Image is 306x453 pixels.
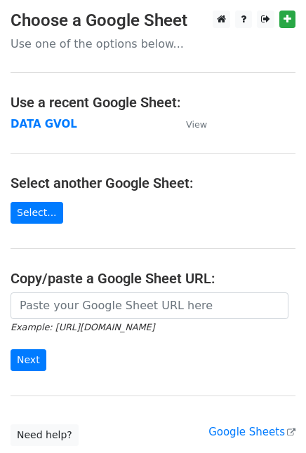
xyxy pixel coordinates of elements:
a: DATA GVOL [11,118,77,130]
a: View [172,118,207,130]
h4: Select another Google Sheet: [11,175,295,191]
a: Select... [11,202,63,224]
a: Google Sheets [208,426,295,438]
a: Need help? [11,424,79,446]
p: Use one of the options below... [11,36,295,51]
h4: Copy/paste a Google Sheet URL: [11,270,295,287]
small: Example: [URL][DOMAIN_NAME] [11,322,154,332]
small: View [186,119,207,130]
input: Paste your Google Sheet URL here [11,292,288,319]
h4: Use a recent Google Sheet: [11,94,295,111]
input: Next [11,349,46,371]
h3: Choose a Google Sheet [11,11,295,31]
